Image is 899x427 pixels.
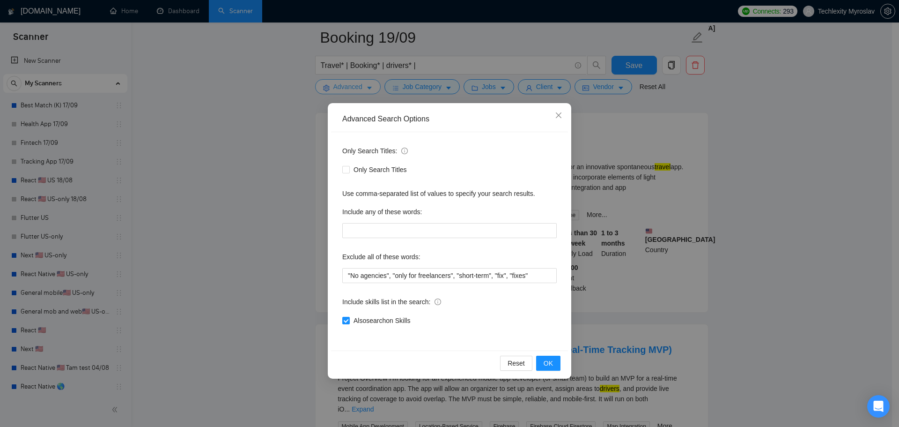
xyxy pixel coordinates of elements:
button: OK [536,356,560,371]
span: Only Search Titles: [342,146,408,156]
label: Exclude all of these words: [342,249,420,264]
span: Only Search Titles [350,165,411,175]
span: Include skills list in the search: [342,297,441,307]
span: info-circle [401,148,408,154]
button: Close [546,103,571,128]
div: Use comma-separated list of values to specify your search results. [342,188,557,199]
span: info-circle [435,299,441,305]
div: Advanced Search Options [342,114,557,124]
span: Reset [508,358,525,368]
span: Also search on Skills [350,315,414,326]
div: Open Intercom Messenger [867,395,890,418]
span: close [555,112,562,119]
span: OK [544,358,553,368]
button: Reset [500,356,532,371]
label: Include any of these words: [342,204,422,219]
